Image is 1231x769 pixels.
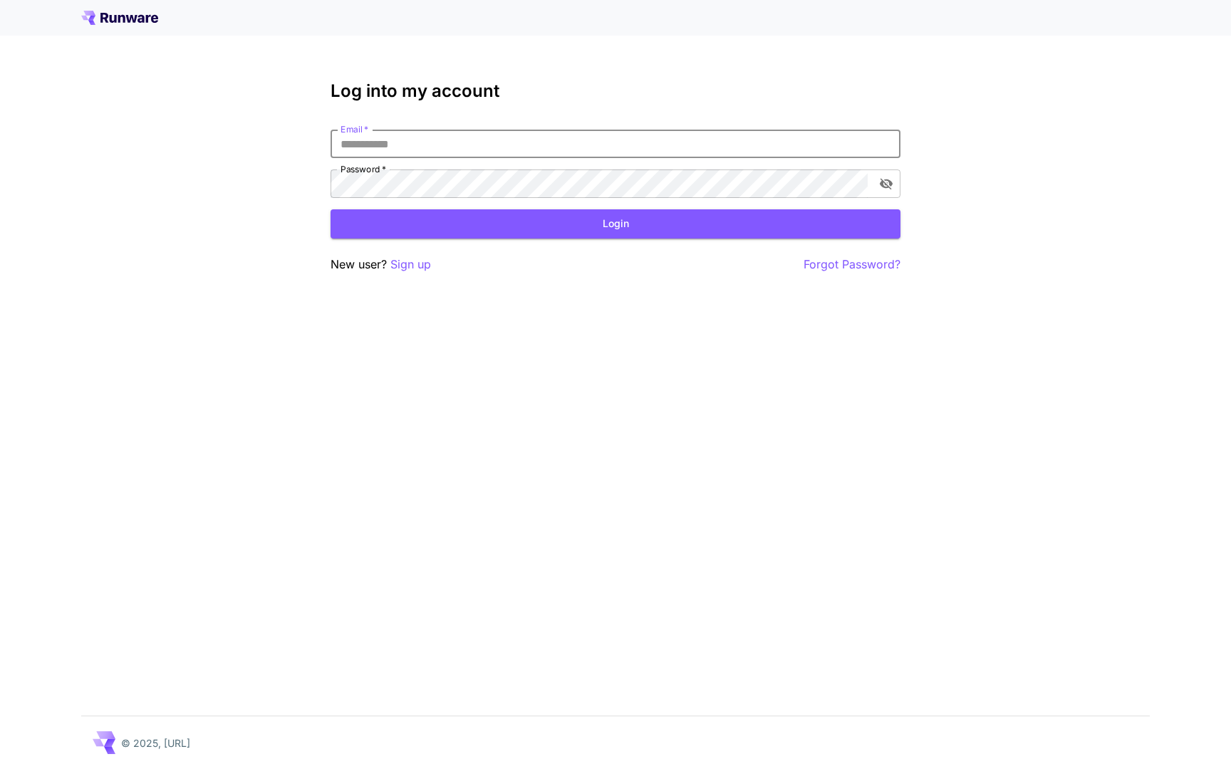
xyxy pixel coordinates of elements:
button: Sign up [390,256,431,273]
button: Forgot Password? [804,256,900,273]
button: toggle password visibility [873,171,899,197]
label: Password [341,163,386,175]
p: New user? [331,256,431,273]
label: Email [341,123,368,135]
button: Login [331,209,900,239]
h3: Log into my account [331,81,900,101]
p: © 2025, [URL] [121,736,190,750]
